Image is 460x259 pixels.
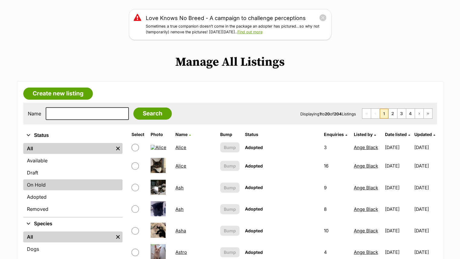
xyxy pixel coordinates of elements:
td: 3 [321,140,351,155]
a: Ange Black [354,228,378,234]
a: Ange Black [354,144,378,150]
td: 16 [321,155,351,176]
a: Page 2 [389,109,397,118]
td: [DATE] [414,155,436,176]
span: Adopted [245,163,263,168]
button: Bump [220,247,240,257]
a: Dogs [23,244,122,254]
a: Ash [175,206,184,212]
span: Adopted [245,185,263,190]
a: Ange Black [354,185,378,191]
a: Ange Black [354,249,378,255]
button: Bump [220,204,240,214]
td: [DATE] [414,177,436,198]
a: Page 3 [397,109,406,118]
th: Photo [148,130,173,139]
span: First page [362,109,371,118]
span: Name [175,132,188,137]
span: Adopted [245,206,263,211]
td: [DATE] [414,140,436,155]
span: Date listed [385,132,406,137]
span: Bump [224,163,236,169]
span: Bump [224,206,236,212]
strong: 204 [334,111,342,116]
button: Bump [220,142,240,152]
a: Name [175,132,191,137]
nav: Pagination [362,108,432,119]
a: Ange Black [354,206,378,212]
a: Listed by [354,132,376,137]
img: Ash [151,201,166,216]
a: On Hold [23,179,122,190]
button: Status [23,131,122,139]
th: Bump [218,130,242,139]
img: Alice [151,145,166,150]
td: 9 [321,177,351,198]
span: Bump [224,249,236,255]
td: 8 [321,199,351,220]
button: Bump [220,161,240,171]
a: Removed [23,204,122,214]
th: Select [129,130,148,139]
td: [DATE] [382,177,414,198]
td: [DATE] [382,140,414,155]
a: Astro [175,249,187,255]
td: [DATE] [382,199,414,220]
span: Displaying to of Listings [300,111,356,116]
a: Draft [23,167,122,178]
span: Bump [224,144,236,151]
span: Updated [414,132,432,137]
a: Date listed [385,132,410,137]
a: Alice [175,144,186,150]
a: Asha [175,228,186,234]
a: Find out more [237,30,263,34]
a: Ash [175,185,184,191]
label: Name [28,111,41,116]
a: All [23,143,113,154]
td: 10 [321,220,351,241]
a: Remove filter [113,143,122,154]
a: Love Knows No Breed - A campaign to challenge perceptions [146,14,306,22]
p: Sometimes a true companion doesn’t come in the package an adopter has pictured…so why not (tempor... [146,24,327,35]
td: [DATE] [414,199,436,220]
a: Page 4 [406,109,415,118]
img: Asha [151,223,166,238]
span: Listed by [354,132,373,137]
strong: 1 [319,111,321,116]
span: Adopted [245,250,263,255]
img: Ash [151,180,166,195]
span: Previous page [371,109,380,118]
span: translation missing: en.admin.listings.index.attributes.enquiries [324,132,344,137]
td: [DATE] [382,220,414,241]
a: Last page [424,109,432,118]
a: Alice [175,163,186,169]
span: Bump [224,184,236,191]
a: Updated [414,132,435,137]
a: Enquiries [324,132,347,137]
td: [DATE] [382,155,414,176]
a: Available [23,155,122,166]
th: Status [243,130,321,139]
button: Bump [220,183,240,193]
input: Search [133,108,172,120]
img: Alice [151,158,166,173]
a: Create new listing [23,88,93,100]
td: [DATE] [414,220,436,241]
span: Bump [224,227,236,234]
a: Next page [415,109,423,118]
button: Species [23,220,122,228]
button: close [319,14,327,22]
a: Adopted [23,191,122,202]
a: Ange Black [354,163,378,169]
span: Page 1 [380,109,388,118]
span: Adopted [245,228,263,233]
strong: 20 [325,111,330,116]
a: Remove filter [113,231,122,242]
a: All [23,231,113,242]
button: Bump [220,226,240,236]
div: Status [23,142,122,217]
span: Adopted [245,145,263,150]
